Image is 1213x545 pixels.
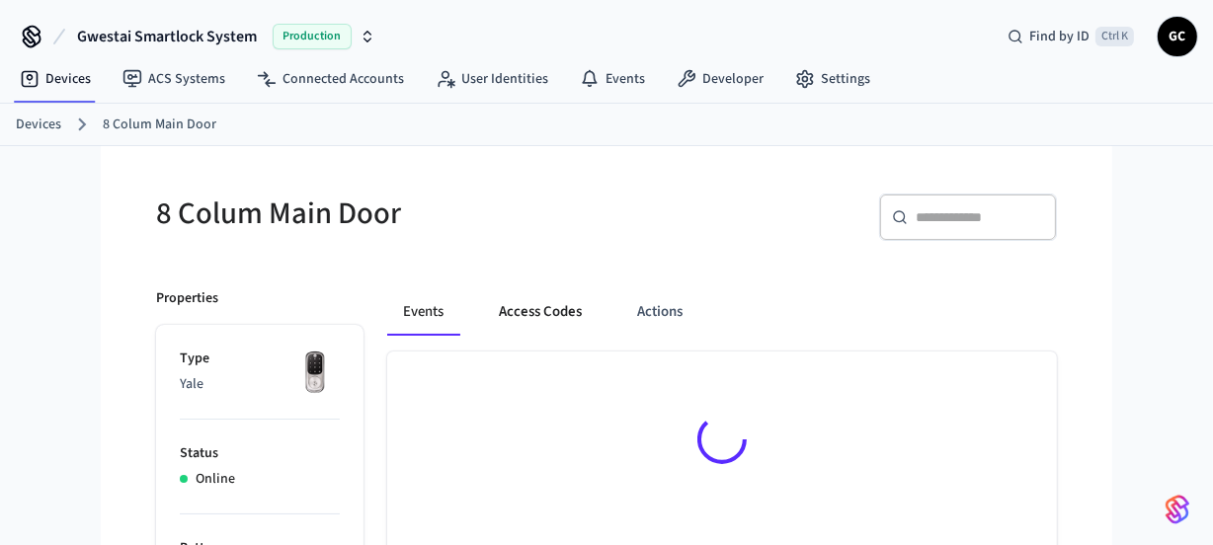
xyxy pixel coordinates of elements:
[1095,27,1134,46] span: Ctrl K
[196,469,235,490] p: Online
[180,443,340,464] p: Status
[77,25,257,48] span: Gwestai Smartlock System
[180,349,340,369] p: Type
[156,288,218,309] p: Properties
[16,115,61,135] a: Devices
[1160,19,1195,54] span: GC
[661,61,779,97] a: Developer
[241,61,420,97] a: Connected Accounts
[1029,27,1090,46] span: Find by ID
[420,61,564,97] a: User Identities
[564,61,661,97] a: Events
[156,194,595,234] h5: 8 Colum Main Door
[387,288,1057,336] div: ant example
[273,24,352,49] span: Production
[992,19,1150,54] div: Find by IDCtrl K
[779,61,886,97] a: Settings
[1158,17,1197,56] button: GC
[4,61,107,97] a: Devices
[103,115,216,135] a: 8 Colum Main Door
[1166,494,1189,525] img: SeamLogoGradient.69752ec5.svg
[290,349,340,398] img: Yale Assure Touchscreen Wifi Smart Lock, Satin Nickel, Front
[483,288,598,336] button: Access Codes
[621,288,698,336] button: Actions
[387,288,459,336] button: Events
[180,374,340,395] p: Yale
[107,61,241,97] a: ACS Systems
